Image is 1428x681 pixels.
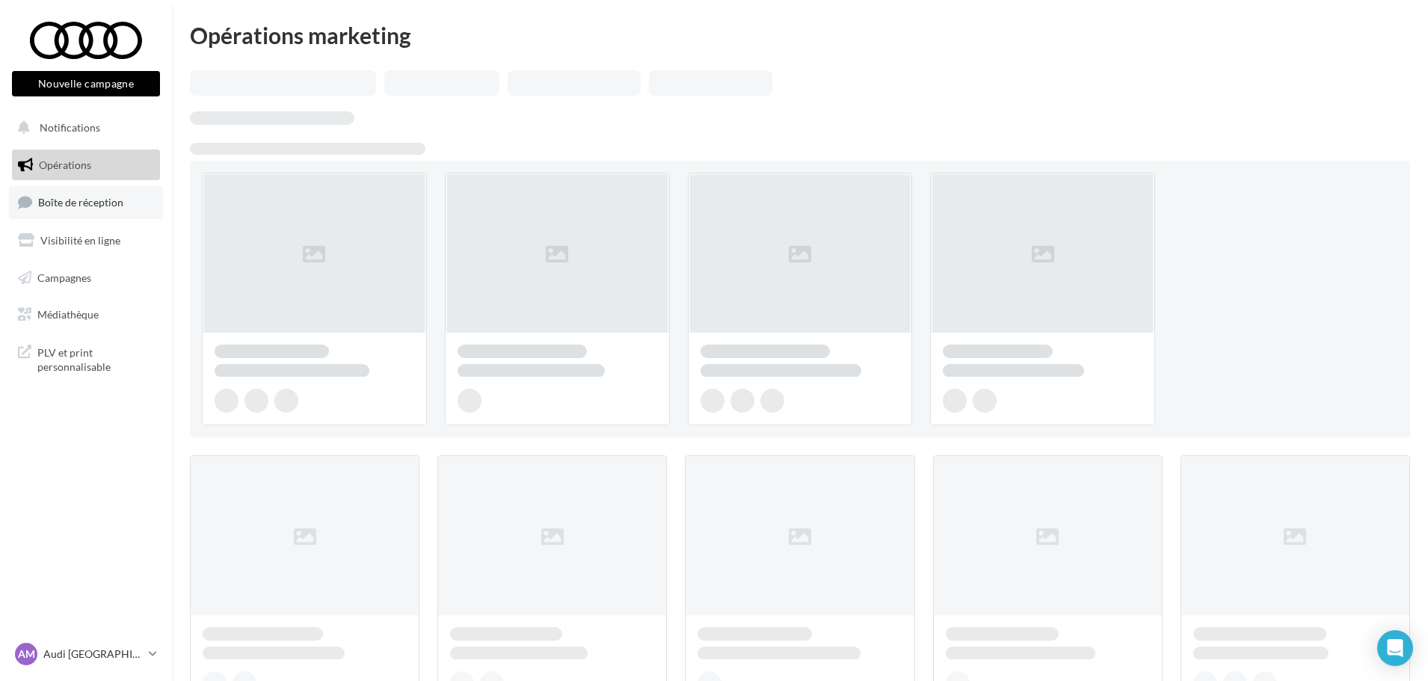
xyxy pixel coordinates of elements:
a: Opérations [9,150,163,181]
a: Visibilité en ligne [9,225,163,256]
button: Notifications [9,112,157,144]
span: Boîte de réception [38,196,123,209]
span: Médiathèque [37,308,99,321]
span: PLV et print personnalisable [37,342,154,375]
a: Campagnes [9,262,163,294]
a: Médiathèque [9,299,163,330]
span: Notifications [40,121,100,134]
a: PLV et print personnalisable [9,336,163,380]
button: Nouvelle campagne [12,71,160,96]
span: Campagnes [37,271,91,283]
span: AM [18,647,35,662]
a: Boîte de réception [9,186,163,218]
div: Opérations marketing [190,24,1410,46]
span: Opérations [39,158,91,171]
span: Visibilité en ligne [40,234,120,247]
div: Open Intercom Messenger [1377,630,1413,666]
a: AM Audi [GEOGRAPHIC_DATA][PERSON_NAME] [12,640,160,668]
p: Audi [GEOGRAPHIC_DATA][PERSON_NAME] [43,647,143,662]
